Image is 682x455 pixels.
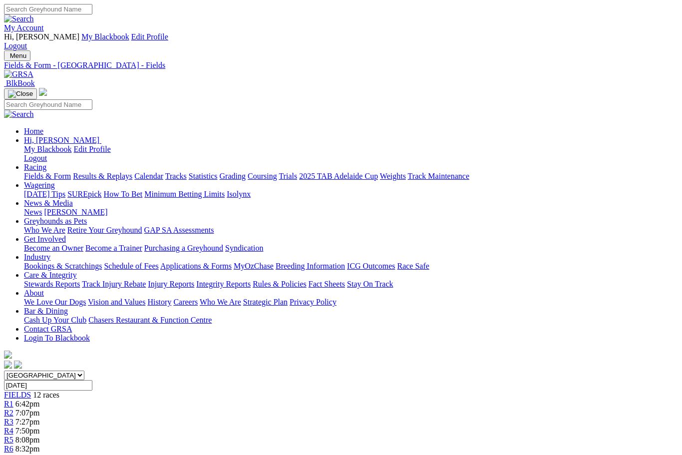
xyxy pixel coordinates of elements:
a: My Blackbook [81,32,129,41]
img: Search [4,110,34,119]
a: Integrity Reports [196,280,251,288]
a: Industry [24,253,50,261]
a: Bar & Dining [24,307,68,315]
a: We Love Our Dogs [24,298,86,306]
a: [DATE] Tips [24,190,65,198]
a: R5 [4,436,13,444]
span: 8:32pm [15,445,40,453]
a: Logout [4,41,27,50]
a: GAP SA Assessments [144,226,214,234]
a: Racing [24,163,46,171]
a: Bookings & Scratchings [24,262,102,270]
div: My Account [4,32,678,50]
span: FIELDS [4,391,31,399]
a: Coursing [248,172,277,180]
a: Cash Up Your Club [24,316,86,324]
span: 8:08pm [15,436,40,444]
a: Isolynx [227,190,251,198]
div: Industry [24,262,678,271]
span: Menu [10,52,26,59]
div: Greyhounds as Pets [24,226,678,235]
a: BlkBook [4,79,35,87]
a: Syndication [225,244,263,252]
a: Applications & Forms [160,262,232,270]
a: Care & Integrity [24,271,77,279]
a: R6 [4,445,13,453]
a: Schedule of Fees [104,262,158,270]
div: Care & Integrity [24,280,678,289]
a: My Blackbook [24,145,72,153]
a: How To Bet [104,190,143,198]
a: Track Injury Rebate [82,280,146,288]
div: About [24,298,678,307]
a: Purchasing a Greyhound [144,244,223,252]
a: Results & Replays [73,172,132,180]
a: Fields & Form [24,172,71,180]
img: logo-grsa-white.png [39,88,47,96]
a: History [147,298,171,306]
a: Tracks [165,172,187,180]
input: Select date [4,380,92,391]
a: Track Maintenance [408,172,469,180]
img: twitter.svg [14,361,22,369]
a: Retire Your Greyhound [67,226,142,234]
a: Edit Profile [74,145,111,153]
span: 7:07pm [15,409,40,417]
img: facebook.svg [4,361,12,369]
a: Who We Are [24,226,65,234]
a: Rules & Policies [253,280,307,288]
div: Racing [24,172,678,181]
a: News & Media [24,199,73,207]
a: Greyhounds as Pets [24,217,87,225]
a: About [24,289,44,297]
a: My Account [4,23,44,32]
a: R4 [4,427,13,435]
a: Breeding Information [276,262,345,270]
a: Grading [220,172,246,180]
a: Vision and Values [88,298,145,306]
div: Get Involved [24,244,678,253]
a: Minimum Betting Limits [144,190,225,198]
a: Calendar [134,172,163,180]
a: Stewards Reports [24,280,80,288]
span: 7:50pm [15,427,40,435]
a: R3 [4,418,13,426]
a: Logout [24,154,47,162]
a: Fact Sheets [309,280,345,288]
a: Trials [279,172,297,180]
div: Hi, [PERSON_NAME] [24,145,678,163]
a: Fields & Form - [GEOGRAPHIC_DATA] - Fields [4,61,678,70]
input: Search [4,4,92,14]
a: Careers [173,298,198,306]
a: Become a Trainer [85,244,142,252]
div: Bar & Dining [24,316,678,325]
div: Wagering [24,190,678,199]
span: Hi, [PERSON_NAME] [4,32,79,41]
a: Become an Owner [24,244,83,252]
img: logo-grsa-white.png [4,351,12,359]
a: Chasers Restaurant & Function Centre [88,316,212,324]
a: 2025 TAB Adelaide Cup [299,172,378,180]
img: GRSA [4,70,33,79]
a: Injury Reports [148,280,194,288]
a: MyOzChase [234,262,274,270]
a: SUREpick [67,190,101,198]
a: Login To Blackbook [24,334,90,342]
a: Who We Are [200,298,241,306]
a: Get Involved [24,235,66,243]
a: Hi, [PERSON_NAME] [24,136,101,144]
button: Toggle navigation [4,50,30,61]
a: Privacy Policy [290,298,337,306]
a: Statistics [189,172,218,180]
span: 7:27pm [15,418,40,426]
span: BlkBook [6,79,35,87]
span: 12 races [33,391,59,399]
img: Search [4,14,34,23]
a: R2 [4,409,13,417]
span: Hi, [PERSON_NAME] [24,136,99,144]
